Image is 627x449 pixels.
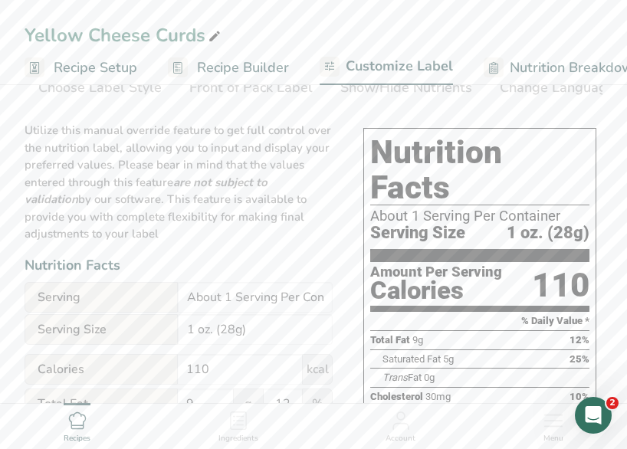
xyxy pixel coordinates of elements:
span: % [302,388,333,419]
div: Yellow Cheese Curds [25,21,224,49]
span: Account [386,433,415,444]
span: 5g [443,353,454,365]
span: 9g [412,334,423,346]
div: Calories [370,280,502,302]
span: 12% [570,334,589,346]
span: 10% [570,391,589,402]
span: Cholesterol [370,391,423,402]
span: kcal [302,354,333,385]
span: Customize Label [346,56,453,77]
div: Amount Per Serving [370,265,502,280]
a: Customize Label [320,49,453,86]
div: Front of Pack Label [189,77,313,98]
section: % Daily Value * [370,312,589,330]
span: 1 oz. (28g) [507,224,589,243]
span: Menu [543,433,563,444]
h1: Nutrition Facts [370,135,589,205]
span: Serving Size [25,314,178,345]
span: Fat [382,372,422,383]
div: Choose Label Style [38,77,162,98]
div: Show/Hide Nutrients [340,77,472,98]
p: Utilize this manual override feature to get full control over the nutrition label, allowing you t... [25,113,333,243]
a: Recipe Setup [25,51,137,85]
div: 110 [532,265,589,306]
span: g [233,388,264,419]
a: Ingredients [218,404,258,445]
a: Account [386,404,415,445]
span: Total Fat [25,388,178,419]
span: Total Fat [370,334,410,346]
div: Change Language [500,77,615,98]
span: 0g [424,372,435,383]
i: Trans [382,372,408,383]
span: Ingredients [218,433,258,444]
div: Nutrition Facts [25,255,333,276]
span: Saturated Fat [382,353,441,365]
span: Serving Size [370,224,465,243]
span: 30mg [425,391,451,402]
span: 2 [606,397,619,409]
span: 25% [570,353,589,365]
span: Recipe Setup [54,57,137,78]
iframe: Intercom live chat [575,397,612,434]
div: About 1 Serving Per Container [370,208,589,224]
span: Recipes [64,433,90,444]
span: Serving [25,282,178,313]
a: Recipe Builder [168,51,289,85]
a: Recipes [64,404,90,445]
span: Recipe Builder [197,57,289,78]
span: Calories [25,354,178,385]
